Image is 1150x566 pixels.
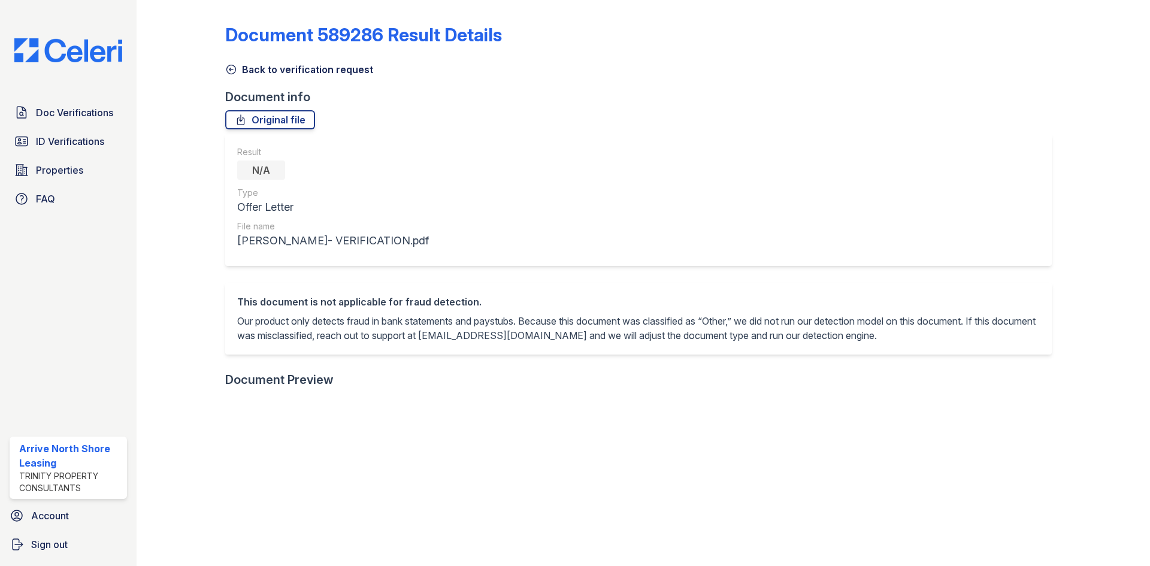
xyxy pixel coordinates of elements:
a: Document 589286 Result Details [225,24,502,46]
span: Account [31,509,69,523]
a: Doc Verifications [10,101,127,125]
a: Original file [225,110,315,129]
div: N/A [237,161,285,180]
div: Document info [225,89,1061,105]
div: Arrive North Shore Leasing [19,441,122,470]
span: ID Verifications [36,134,104,149]
div: Document Preview [225,371,334,388]
p: Our product only detects fraud in bank statements and paystubs. Because this document was classif... [237,314,1040,343]
a: Properties [10,158,127,182]
span: Sign out [31,537,68,552]
div: [PERSON_NAME]- VERIFICATION.pdf [237,232,429,249]
a: Sign out [5,532,132,556]
span: FAQ [36,192,55,206]
a: Back to verification request [225,62,373,77]
div: Trinity Property Consultants [19,470,122,494]
span: Doc Verifications [36,105,113,120]
div: File name [237,220,429,232]
div: Offer Letter [237,199,429,216]
div: Result [237,146,429,158]
div: This document is not applicable for fraud detection. [237,295,1040,309]
a: ID Verifications [10,129,127,153]
span: Properties [36,163,83,177]
a: Account [5,504,132,528]
img: CE_Logo_Blue-a8612792a0a2168367f1c8372b55b34899dd931a85d93a1a3d3e32e68fde9ad4.png [5,38,132,62]
a: FAQ [10,187,127,211]
div: Type [237,187,429,199]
